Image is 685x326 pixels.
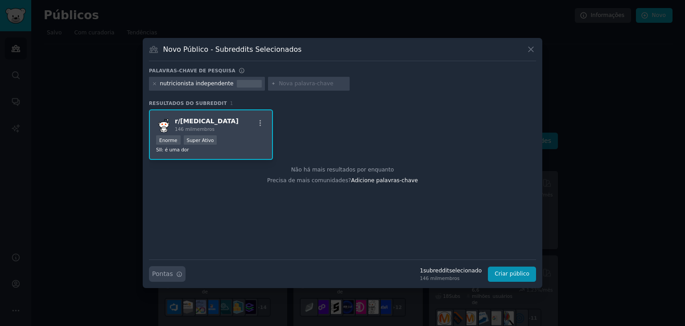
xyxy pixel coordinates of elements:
font: 1 [420,267,423,274]
font: nutricionista independente [160,80,234,87]
input: Nova palavra-chave [279,80,347,88]
button: Pontas [149,266,186,282]
font: SII: é uma dor [156,147,189,152]
font: Precisa de mais comunidades? [267,177,351,184]
font: 146 mil [175,126,192,132]
font: membros [192,126,215,132]
font: 1 [230,100,233,106]
font: Palavras-chave de pesquisa [149,68,235,73]
font: [MEDICAL_DATA] [180,117,239,125]
img: SII [156,117,172,132]
font: Criar público [495,271,529,277]
font: membros [437,276,460,281]
font: Enorme [159,138,177,143]
font: r/ [175,117,180,125]
button: Criar público [488,267,536,282]
font: Novo Público - Subreddits Selecionados [163,45,302,54]
font: selecionado [449,267,482,274]
font: Adicione palavras-chave [351,177,418,184]
font: Pontas [152,270,173,277]
font: Resultados do Subreddit [149,100,227,106]
font: Não há mais resultados por enquanto [291,167,394,173]
font: subreddit [423,267,449,274]
font: Super Ativo [187,138,214,143]
font: 146 mil [420,276,437,281]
